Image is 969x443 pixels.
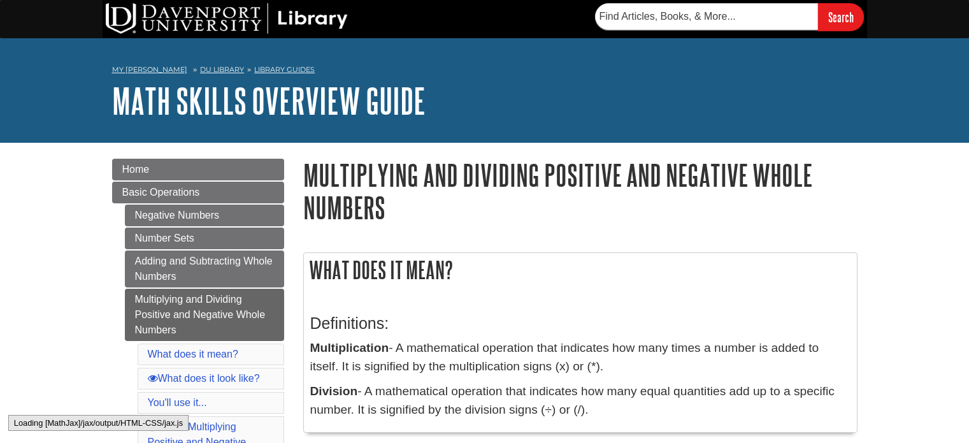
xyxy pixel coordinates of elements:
[125,228,284,249] a: Number Sets
[125,251,284,287] a: Adding and Subtracting Whole Numbers
[254,65,315,74] a: Library Guides
[595,3,864,31] form: Searches DU Library's articles, books, and more
[148,373,260,384] a: What does it look like?
[148,397,207,408] a: You'll use it...
[122,187,200,198] span: Basic Operations
[112,182,284,203] a: Basic Operations
[310,339,851,376] p: - A mathematical operation that indicates how many times a number is added to itself. It is signi...
[310,382,851,419] p: - A mathematical operation that indicates how many equal quantities add up to a specific number. ...
[303,159,858,224] h1: Multiplying and Dividing Positive and Negative Whole Numbers
[106,3,348,34] img: DU Library
[310,314,851,333] h3: Definitions:
[8,415,189,431] div: Loading [MathJax]/jax/output/HTML-CSS/jax.js
[595,3,818,30] input: Find Articles, Books, & More...
[112,64,187,75] a: My [PERSON_NAME]
[122,164,150,175] span: Home
[304,253,857,287] h2: What does it mean?
[112,61,858,82] nav: breadcrumb
[310,384,358,398] strong: Division
[112,81,426,120] a: Math Skills Overview Guide
[125,289,284,341] a: Multiplying and Dividing Positive and Negative Whole Numbers
[112,159,284,180] a: Home
[200,65,244,74] a: DU Library
[148,349,238,359] a: What does it mean?
[310,341,389,354] strong: Multiplication
[818,3,864,31] input: Search
[125,205,284,226] a: Negative Numbers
